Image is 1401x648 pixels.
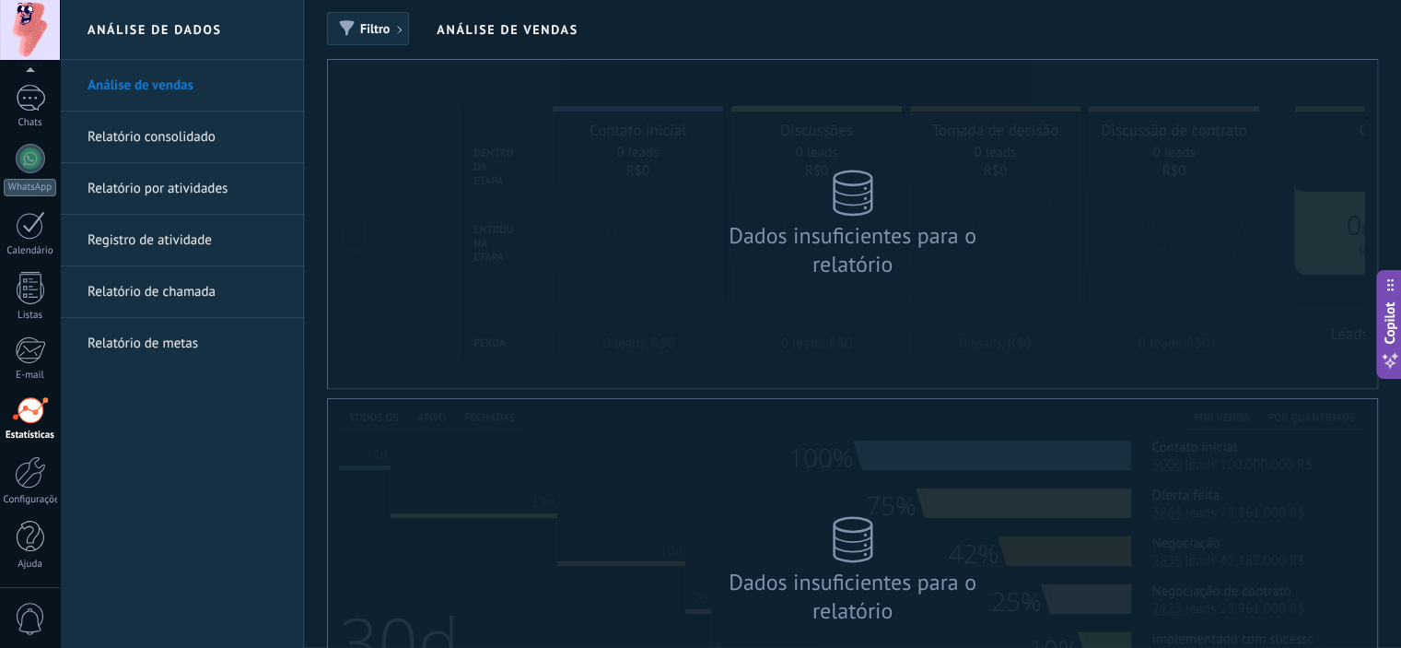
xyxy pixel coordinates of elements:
[687,568,1019,625] div: Dados insuficientes para o relatório
[88,215,285,266] a: Registro de atividade
[4,430,57,442] div: Estatísticas
[60,112,303,163] li: Relatório consolidado
[687,221,1019,278] div: Dados insuficientes para o relatório
[4,494,57,506] div: Configurações
[60,215,303,266] li: Registro de atividade
[4,559,57,571] div: Ajuda
[1381,301,1399,344] span: Copilot
[60,163,303,215] li: Relatório por atividades
[88,266,285,318] a: Relatório de chamada
[60,266,303,318] li: Relatório de chamada
[88,112,285,163] a: Relatório consolidado
[4,245,57,257] div: Calendário
[60,318,303,369] li: Relatório de metas
[88,163,285,215] a: Relatório por atividades
[360,22,390,35] span: Filtro
[327,12,409,45] button: Filtro
[4,310,57,322] div: Listas
[4,370,57,382] div: E-mail
[88,318,285,370] a: Relatório de metas
[88,60,285,112] a: Análise de vendas
[4,117,57,129] div: Chats
[60,60,303,112] li: Análise de vendas
[4,179,56,196] div: WhatsApp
